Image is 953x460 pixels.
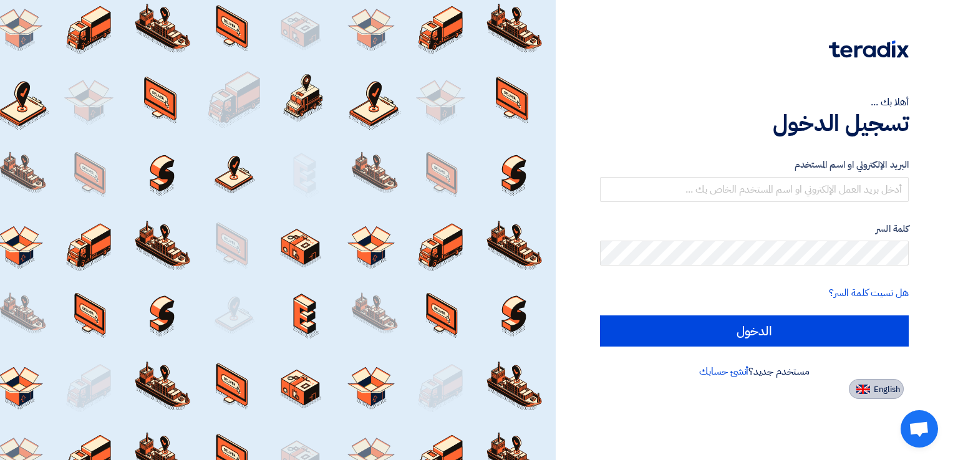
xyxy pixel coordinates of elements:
span: English [874,385,900,394]
a: هل نسيت كلمة السر؟ [829,285,909,300]
a: Open chat [901,410,938,448]
input: أدخل بريد العمل الإلكتروني او اسم المستخدم الخاص بك ... [600,177,909,202]
h1: تسجيل الدخول [600,110,909,137]
img: Teradix logo [829,41,909,58]
div: أهلا بك ... [600,95,909,110]
input: الدخول [600,315,909,347]
div: مستخدم جديد؟ [600,364,909,379]
label: البريد الإلكتروني او اسم المستخدم [600,158,909,172]
button: English [849,379,904,399]
label: كلمة السر [600,222,909,236]
a: أنشئ حسابك [699,364,748,379]
img: en-US.png [856,385,870,394]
